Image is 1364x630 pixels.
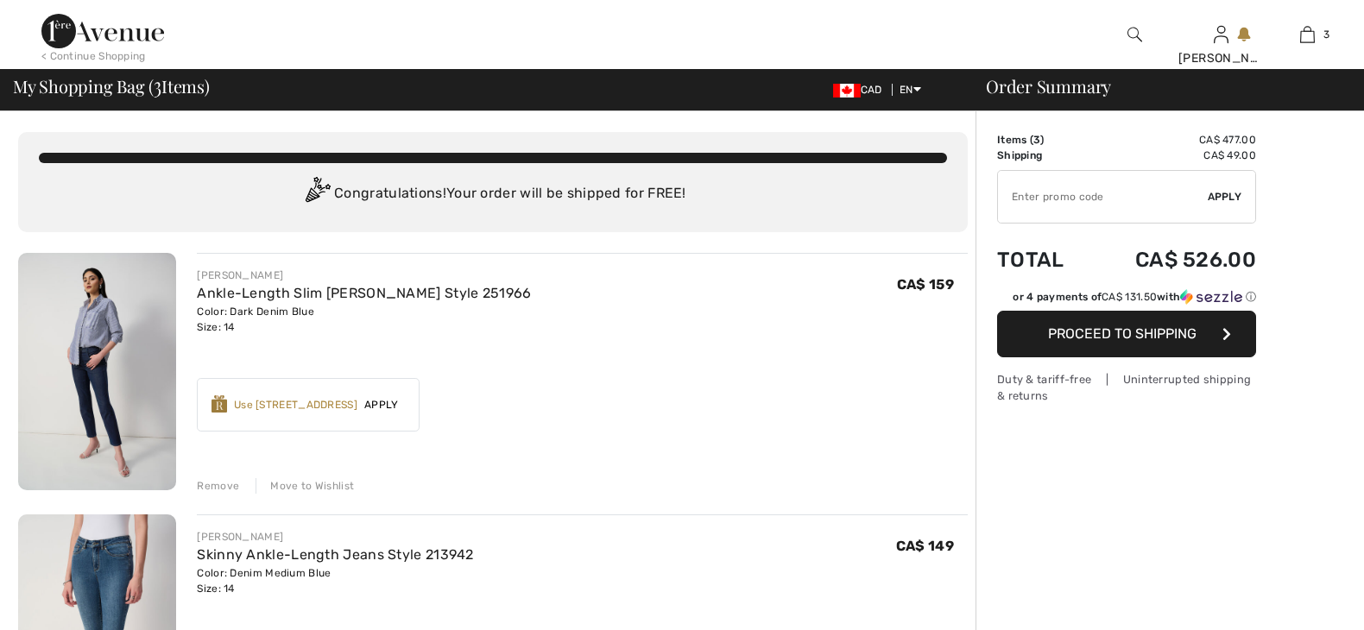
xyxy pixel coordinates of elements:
[1089,230,1256,289] td: CA$ 526.00
[997,230,1089,289] td: Total
[234,397,357,413] div: Use [STREET_ADDRESS]
[212,395,227,413] img: Reward-Logo.svg
[1127,24,1142,45] img: search the website
[1214,24,1228,45] img: My Info
[197,268,531,283] div: [PERSON_NAME]
[965,78,1354,95] div: Order Summary
[900,84,921,96] span: EN
[1033,134,1040,146] span: 3
[997,289,1256,311] div: or 4 payments ofCA$ 131.50withSezzle Click to learn more about Sezzle
[1089,148,1256,163] td: CA$ 49.00
[197,529,473,545] div: [PERSON_NAME]
[13,78,210,95] span: My Shopping Bag ( Items)
[1102,291,1157,303] span: CA$ 131.50
[41,48,146,64] div: < Continue Shopping
[997,371,1256,404] div: Duty & tariff-free | Uninterrupted shipping & returns
[998,171,1208,223] input: Promo code
[1048,325,1197,342] span: Proceed to Shipping
[1323,27,1329,42] span: 3
[833,84,889,96] span: CAD
[896,538,954,554] span: CA$ 149
[197,304,531,335] div: Color: Dark Denim Blue Size: 14
[197,546,473,563] a: Skinny Ankle-Length Jeans Style 213942
[18,253,176,490] img: Ankle-Length Slim Jean Style 251966
[897,276,954,293] span: CA$ 159
[1178,49,1263,67] div: [PERSON_NAME]
[997,311,1256,357] button: Proceed to Shipping
[197,565,473,596] div: Color: Denim Medium Blue Size: 14
[1208,189,1242,205] span: Apply
[997,132,1089,148] td: Items ( )
[1300,24,1315,45] img: My Bag
[1214,26,1228,42] a: Sign In
[1089,132,1256,148] td: CA$ 477.00
[41,14,164,48] img: 1ère Avenue
[256,478,354,494] div: Move to Wishlist
[300,177,334,211] img: Congratulation2.svg
[154,73,161,96] span: 3
[1013,289,1256,305] div: or 4 payments of with
[833,84,861,98] img: Canadian Dollar
[1265,24,1349,45] a: 3
[197,478,239,494] div: Remove
[197,285,531,301] a: Ankle-Length Slim [PERSON_NAME] Style 251966
[1180,289,1242,305] img: Sezzle
[39,177,947,211] div: Congratulations! Your order will be shipped for FREE!
[997,148,1089,163] td: Shipping
[357,397,406,413] span: Apply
